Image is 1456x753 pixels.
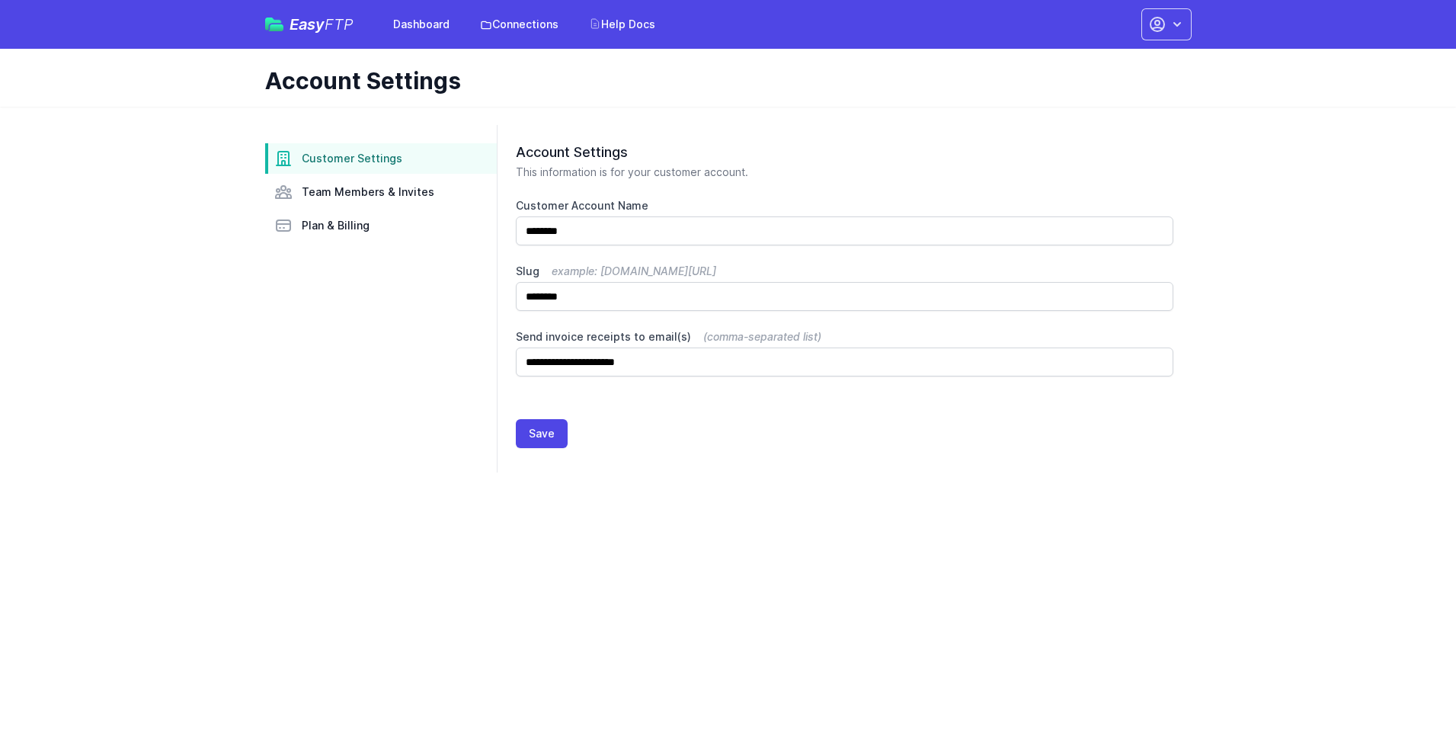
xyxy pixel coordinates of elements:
a: Team Members & Invites [265,177,497,207]
a: EasyFTP [265,17,354,32]
h1: Account Settings [265,67,1179,95]
span: Customer Settings [302,151,402,166]
img: easyftp_logo.png [265,18,283,31]
a: Help Docs [580,11,664,38]
span: Plan & Billing [302,218,370,233]
label: Slug [516,264,1173,279]
button: Save [516,419,568,448]
h2: Account Settings [516,143,1173,162]
label: Send invoice receipts to email(s) [516,329,1173,344]
label: Customer Account Name [516,198,1173,213]
span: Team Members & Invites [302,184,434,200]
a: Plan & Billing [265,210,497,241]
span: (comma-separated list) [703,330,821,343]
span: Easy [290,17,354,32]
a: Connections [471,11,568,38]
a: Dashboard [384,11,459,38]
a: Customer Settings [265,143,497,174]
span: FTP [325,15,354,34]
span: example: [DOMAIN_NAME][URL] [552,264,716,277]
p: This information is for your customer account. [516,165,1173,180]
